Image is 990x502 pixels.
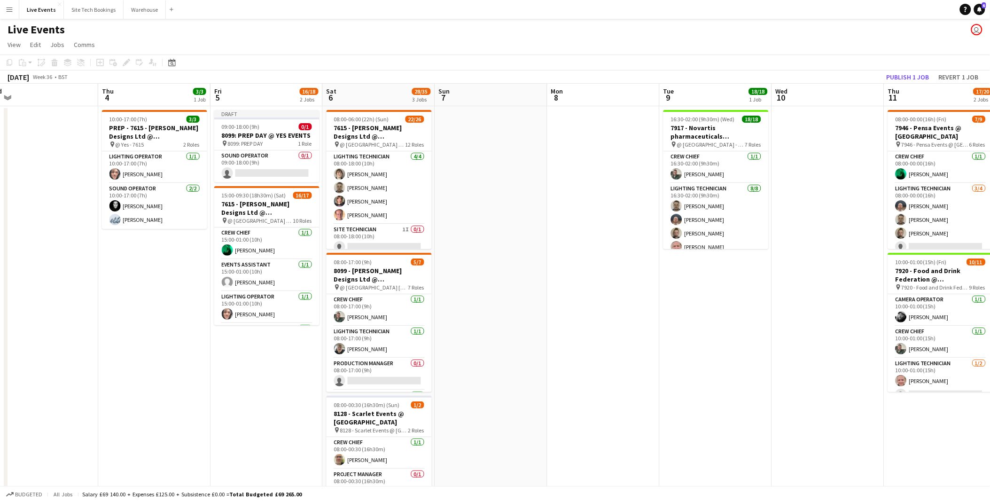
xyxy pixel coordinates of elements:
[935,71,982,83] button: Revert 1 job
[229,491,302,498] span: Total Budgeted £69 265.00
[82,491,302,498] div: Salary £69 140.00 + Expenses £125.00 + Subsistence £0.00 =
[30,40,41,49] span: Edit
[64,0,124,19] button: Site Tech Bookings
[8,23,65,37] h1: Live Events
[15,491,42,498] span: Budgeted
[124,0,166,19] button: Warehouse
[19,0,64,19] button: Live Events
[883,71,933,83] button: Publish 1 job
[8,40,21,49] span: View
[58,73,68,80] div: BST
[70,39,99,51] a: Comms
[26,39,45,51] a: Edit
[74,40,95,49] span: Comms
[974,4,985,15] a: 6
[50,40,64,49] span: Jobs
[4,39,24,51] a: View
[47,39,68,51] a: Jobs
[52,491,74,498] span: All jobs
[8,72,29,82] div: [DATE]
[5,489,44,500] button: Budgeted
[971,24,982,35] app-user-avatar: Akash Karegoudar
[31,73,55,80] span: Week 36
[982,2,986,8] span: 6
